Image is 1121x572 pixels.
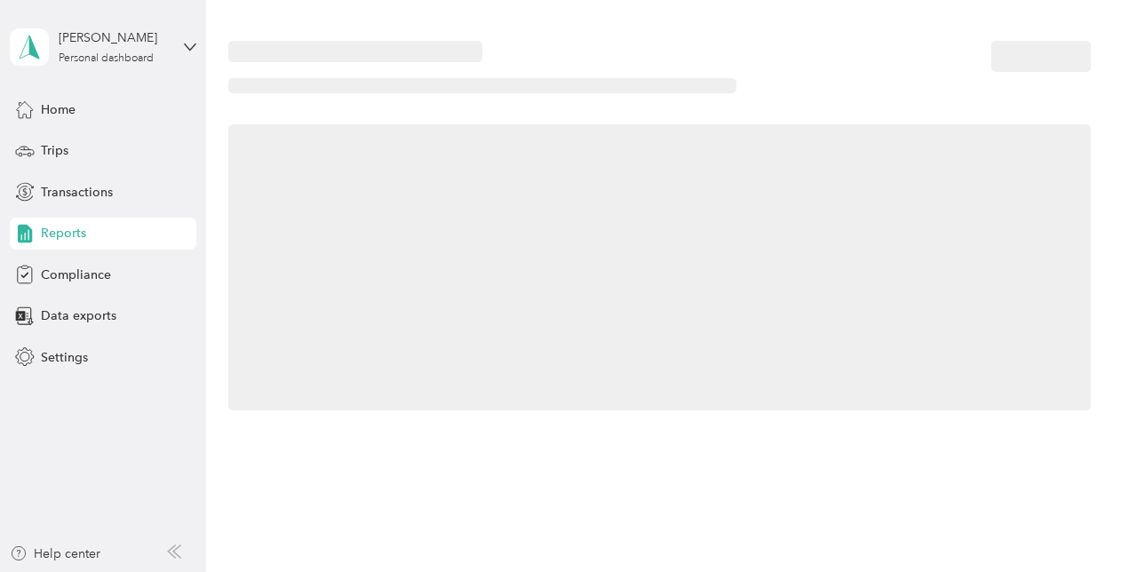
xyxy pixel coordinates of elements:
[41,100,76,119] span: Home
[41,348,88,367] span: Settings
[41,183,113,202] span: Transactions
[59,53,154,64] div: Personal dashboard
[41,266,111,284] span: Compliance
[41,224,86,242] span: Reports
[59,28,170,47] div: [PERSON_NAME]
[41,306,116,325] span: Data exports
[1022,473,1121,572] iframe: Everlance-gr Chat Button Frame
[10,544,100,563] button: Help center
[41,141,68,160] span: Trips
